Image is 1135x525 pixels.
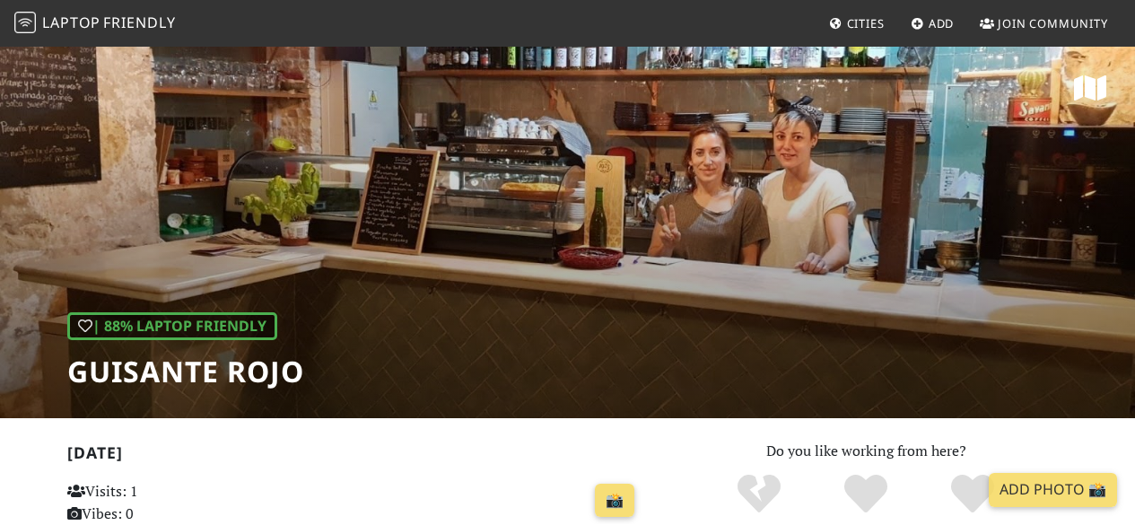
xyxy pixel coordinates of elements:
[973,7,1115,39] a: Join Community
[813,472,920,517] div: Yes
[919,472,1026,517] div: Definitely!
[929,15,955,31] span: Add
[14,12,36,33] img: LaptopFriendly
[822,7,892,39] a: Cities
[14,8,176,39] a: LaptopFriendly LaptopFriendly
[67,443,642,469] h2: [DATE]
[904,7,962,39] a: Add
[998,15,1108,31] span: Join Community
[989,473,1117,507] a: Add Photo 📸
[847,15,885,31] span: Cities
[67,354,304,389] h1: Guisante Rojo
[706,472,813,517] div: No
[103,13,175,32] span: Friendly
[664,440,1069,463] p: Do you like working from here?
[42,13,100,32] span: Laptop
[595,484,634,518] a: 📸
[67,312,277,341] div: | 88% Laptop Friendly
